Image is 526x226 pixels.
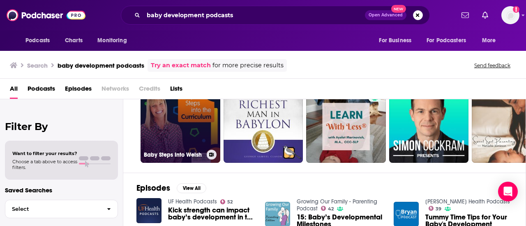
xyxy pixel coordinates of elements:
span: Logged in as SimonElement [501,6,519,24]
h3: baby development podcasts [58,62,144,69]
a: All [10,82,18,99]
div: Search podcasts, credits, & more... [121,6,430,25]
span: 52 [227,200,233,204]
span: For Podcasters [427,35,466,46]
h3: Search [27,62,48,69]
span: Select [5,206,100,212]
button: open menu [92,33,137,48]
a: Charts [60,33,88,48]
a: Baby Steps Into Welsh [141,83,220,163]
a: 52 [220,199,233,204]
span: Charts [65,35,83,46]
button: View All [177,183,206,193]
span: Podcasts [25,35,50,46]
a: Kick strength can impact baby’s development in the womb [168,207,255,221]
span: For Business [379,35,411,46]
button: Select [5,200,118,218]
svg: Add a profile image [513,6,519,13]
span: More [482,35,496,46]
button: open menu [476,33,506,48]
a: Podcasts [28,82,55,99]
span: Choose a tab above to access filters. [12,159,77,170]
img: Kick strength can impact baby’s development in the womb [136,198,161,223]
button: Show profile menu [501,6,519,24]
span: Credits [139,82,160,99]
img: Podchaser - Follow, Share and Rate Podcasts [7,7,85,23]
span: New [391,5,406,13]
h2: Filter By [5,121,118,132]
a: Lists [170,82,182,99]
span: for more precise results [212,61,284,70]
img: User Profile [501,6,519,24]
span: Want to filter your results? [12,151,77,156]
a: EpisodesView All [136,183,206,193]
a: Try an exact match [151,61,211,70]
span: Networks [102,82,129,99]
h3: Baby Steps Into Welsh [144,151,203,158]
div: Open Intercom Messenger [498,182,518,201]
button: open menu [421,33,478,48]
span: 42 [328,207,334,211]
a: 39 [429,206,442,211]
span: Open Advanced [369,13,403,17]
button: Open AdvancedNew [365,10,406,20]
button: Send feedback [472,62,513,69]
p: Saved Searches [5,186,118,194]
a: 31 [306,83,386,163]
a: 42 [321,206,334,211]
a: Episodes [65,82,92,99]
h2: Episodes [136,183,170,193]
a: Show notifications dropdown [479,8,491,22]
a: Show notifications dropdown [458,8,472,22]
button: open menu [373,33,422,48]
span: Monitoring [97,35,127,46]
a: Growing Our Family - Parenting Podcast [297,198,377,212]
span: 39 [436,207,441,211]
button: open menu [20,33,60,48]
a: UF Health Podcasts [168,198,217,205]
a: Bryan Health Podcasts [425,198,510,205]
input: Search podcasts, credits, & more... [143,9,365,22]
